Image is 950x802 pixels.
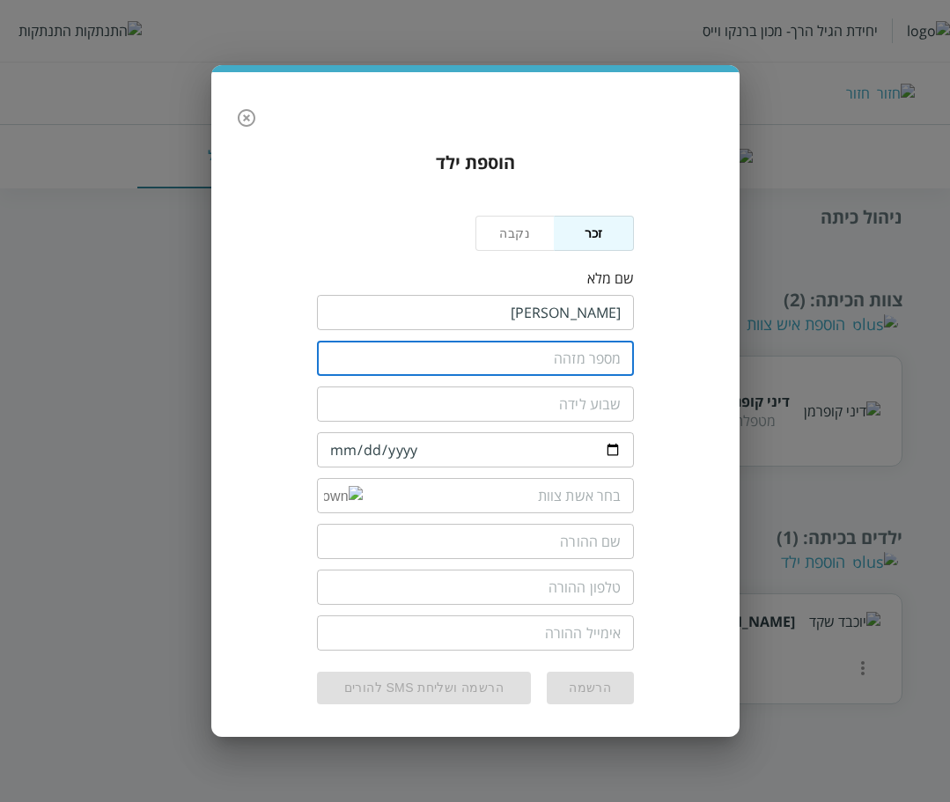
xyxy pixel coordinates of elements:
[475,216,634,269] div: Platform
[317,295,634,330] input: שם מלא
[317,386,634,422] input: שבוע לידה
[324,486,363,506] img: down
[554,216,634,251] button: זכר
[317,570,634,605] input: טלפון ההורה
[317,341,634,376] input: מספר מזהה
[363,478,622,513] input: בחר אשת צוות
[317,524,634,559] input: שם ההורה
[475,216,556,251] button: נקבה
[317,432,634,467] input: תאריך לידה
[243,151,706,174] h3: הוספת ילד
[317,269,634,288] div: שם מלא
[317,615,634,651] input: אימייל ההורה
